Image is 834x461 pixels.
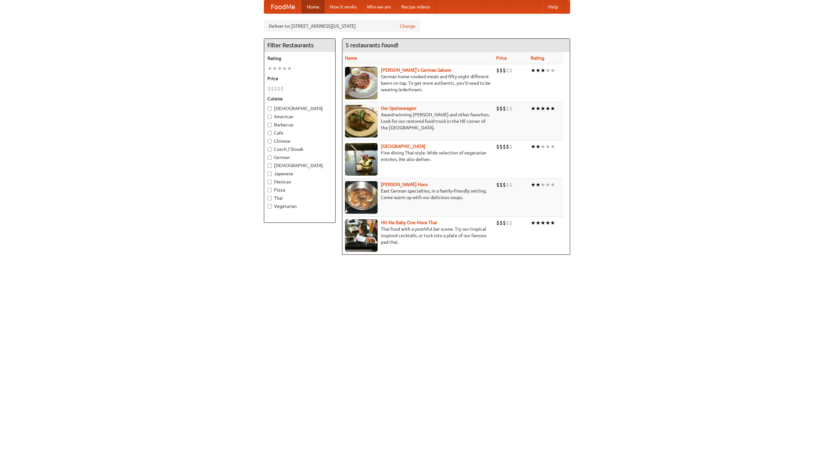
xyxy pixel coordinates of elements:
li: $ [503,181,506,188]
input: Mexican [267,180,272,184]
a: How it works [324,0,362,13]
input: Cafe [267,131,272,135]
input: [DEMOGRAPHIC_DATA] [267,107,272,111]
label: Japanese [267,170,332,177]
li: $ [499,67,503,74]
input: Barbecue [267,123,272,127]
li: $ [496,105,499,112]
input: Thai [267,196,272,200]
li: ★ [540,67,545,74]
input: German [267,155,272,160]
li: ★ [267,65,272,72]
label: [DEMOGRAPHIC_DATA] [267,105,332,112]
li: $ [506,181,509,188]
label: Czech / Slovak [267,146,332,152]
li: ★ [550,67,555,74]
li: $ [280,85,284,92]
input: Czech / Slovak [267,147,272,151]
li: ★ [545,181,550,188]
a: Who we are [362,0,396,13]
li: ★ [550,143,555,150]
label: Vegetarian [267,203,332,209]
a: Hit Me Baby One More Thai [381,220,437,225]
li: ★ [536,105,540,112]
label: Thai [267,195,332,201]
img: babythai.jpg [345,219,378,252]
li: ★ [531,181,536,188]
li: ★ [545,105,550,112]
label: American [267,113,332,120]
input: Chinese [267,139,272,143]
input: [DEMOGRAPHIC_DATA] [267,164,272,168]
li: $ [509,219,512,226]
h5: Cuisine [267,95,332,102]
label: Cafe [267,130,332,136]
li: ★ [282,65,287,72]
li: ★ [536,219,540,226]
li: $ [499,143,503,150]
p: Thai food with a youthful bar scene. Try our tropical inspired cocktails, or tuck into a plate of... [345,226,491,245]
li: $ [496,67,499,74]
p: Fine dining Thai-style. Wide selection of vegetarian entrées. We also deliver. [345,150,491,163]
li: $ [499,219,503,226]
li: ★ [550,181,555,188]
b: [PERSON_NAME]'s German Saloon [381,67,451,73]
li: ★ [287,65,292,72]
li: $ [503,67,506,74]
label: Pizza [267,187,332,193]
li: $ [506,105,509,112]
a: Change [400,23,415,29]
img: esthers.jpg [345,67,378,99]
p: German home-cooked meals and fifty-eight different beers on tap. To get more authentic, you'd nee... [345,73,491,93]
label: Barbecue [267,122,332,128]
li: $ [277,85,280,92]
li: $ [496,143,499,150]
li: $ [509,143,512,150]
a: Der Speisewagen [381,106,416,111]
li: ★ [531,143,536,150]
li: $ [503,143,506,150]
li: ★ [536,181,540,188]
li: $ [496,181,499,188]
li: $ [496,219,499,226]
h4: Filter Restaurants [264,39,335,52]
h5: Rating [267,55,332,62]
label: Mexican [267,179,332,185]
li: $ [267,85,271,92]
li: ★ [545,143,550,150]
label: [DEMOGRAPHIC_DATA] [267,162,332,169]
li: ★ [272,65,277,72]
li: ★ [540,181,545,188]
ng-pluralize: 5 restaurants found! [346,42,398,48]
a: Rating [531,55,544,61]
img: satay.jpg [345,143,378,176]
li: ★ [550,219,555,226]
a: Name [345,55,357,61]
a: [PERSON_NAME] Haus [381,182,428,187]
li: $ [503,105,506,112]
li: ★ [540,219,545,226]
li: $ [506,67,509,74]
a: Help [543,0,563,13]
img: speisewagen.jpg [345,105,378,137]
li: $ [274,85,277,92]
div: Deliver to: [STREET_ADDRESS][US_STATE] [264,20,420,32]
li: ★ [540,143,545,150]
label: German [267,154,332,161]
li: ★ [545,67,550,74]
input: American [267,115,272,119]
li: $ [503,219,506,226]
a: [GEOGRAPHIC_DATA] [381,144,425,149]
li: ★ [531,105,536,112]
li: $ [509,105,512,112]
a: Recipe videos [396,0,435,13]
li: ★ [277,65,282,72]
label: Chinese [267,138,332,144]
li: ★ [531,67,536,74]
input: Japanese [267,172,272,176]
input: Pizza [267,188,272,192]
li: $ [506,219,509,226]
